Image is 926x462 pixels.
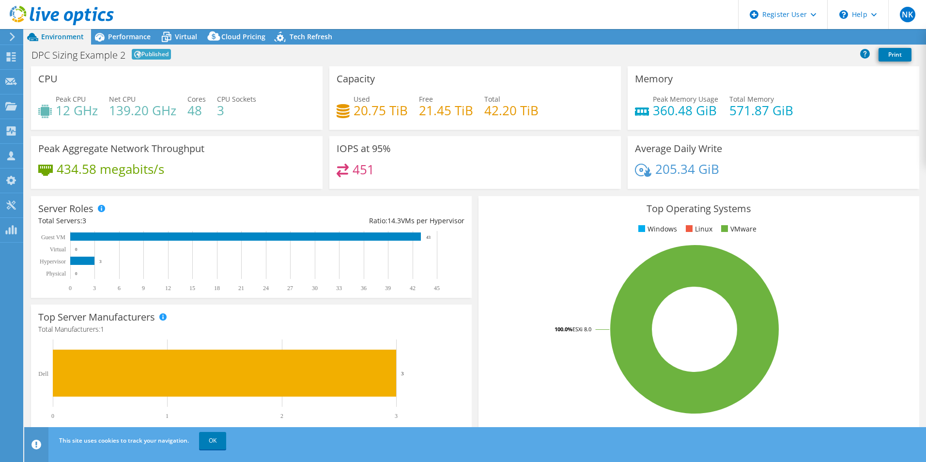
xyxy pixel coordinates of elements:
tspan: 100.0% [555,325,572,333]
text: 18 [214,285,220,292]
span: Virtual [175,32,197,41]
h4: Total Manufacturers: [38,324,464,335]
text: 3 [93,285,96,292]
h4: 571.87 GiB [729,105,793,116]
text: 30 [312,285,318,292]
h4: 139.20 GHz [109,105,176,116]
text: 39 [385,285,391,292]
h4: 21.45 TiB [419,105,473,116]
h3: Peak Aggregate Network Throughput [38,143,204,154]
h3: IOPS at 95% [337,143,391,154]
h4: 434.58 megabits/s [57,164,164,174]
text: 0 [75,271,77,276]
h4: 20.75 TiB [354,105,408,116]
div: Ratio: VMs per Hypervisor [251,216,464,226]
text: 36 [361,285,367,292]
span: Cloud Pricing [221,32,265,41]
h4: 451 [353,164,374,175]
svg: \n [839,10,848,19]
text: 12 [165,285,171,292]
span: NK [900,7,915,22]
div: Total Servers: [38,216,251,226]
span: CPU Sockets [217,94,256,104]
text: 9 [142,285,145,292]
text: 42 [410,285,416,292]
h4: 3 [217,105,256,116]
span: Tech Refresh [290,32,332,41]
span: This site uses cookies to track your navigation. [59,436,189,445]
text: 0 [51,413,54,419]
h3: Top Operating Systems [486,203,912,214]
text: Dell [38,370,48,377]
h3: Server Roles [38,203,93,214]
span: Total [484,94,500,104]
span: Peak CPU [56,94,86,104]
text: 2 [280,413,283,419]
h4: 12 GHz [56,105,98,116]
text: 43 [426,235,431,240]
a: OK [199,432,226,449]
text: 3 [401,370,404,376]
h3: CPU [38,74,58,84]
span: Environment [41,32,84,41]
li: Windows [636,224,677,234]
h4: 48 [187,105,206,116]
text: Hypervisor [40,258,66,265]
li: Linux [683,224,712,234]
h3: Top Server Manufacturers [38,312,155,323]
span: Peak Memory Usage [653,94,718,104]
h3: Memory [635,74,673,84]
span: 14.3 [387,216,401,225]
span: 1 [100,324,104,334]
text: 15 [189,285,195,292]
text: 0 [69,285,72,292]
text: 33 [336,285,342,292]
span: Published [132,49,171,60]
li: VMware [719,224,756,234]
text: 45 [434,285,440,292]
h4: 42.20 TiB [484,105,539,116]
text: 21 [238,285,244,292]
text: 3 [395,413,398,419]
span: 3 [82,216,86,225]
text: 1 [166,413,169,419]
h3: Capacity [337,74,375,84]
span: Total Memory [729,94,774,104]
text: Physical [46,270,66,277]
span: Cores [187,94,206,104]
span: Used [354,94,370,104]
a: Print [879,48,911,62]
text: 27 [287,285,293,292]
text: 3 [99,259,102,264]
text: 0 [75,247,77,252]
h3: Average Daily Write [635,143,722,154]
text: 24 [263,285,269,292]
span: Net CPU [109,94,136,104]
text: 6 [118,285,121,292]
text: Guest VM [41,234,65,241]
h4: 360.48 GiB [653,105,718,116]
span: Performance [108,32,151,41]
h4: 205.34 GiB [655,164,719,174]
span: Free [419,94,433,104]
text: Virtual [50,246,66,253]
tspan: ESXi 8.0 [572,325,591,333]
h1: DPC Sizing Example 2 [31,50,125,60]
